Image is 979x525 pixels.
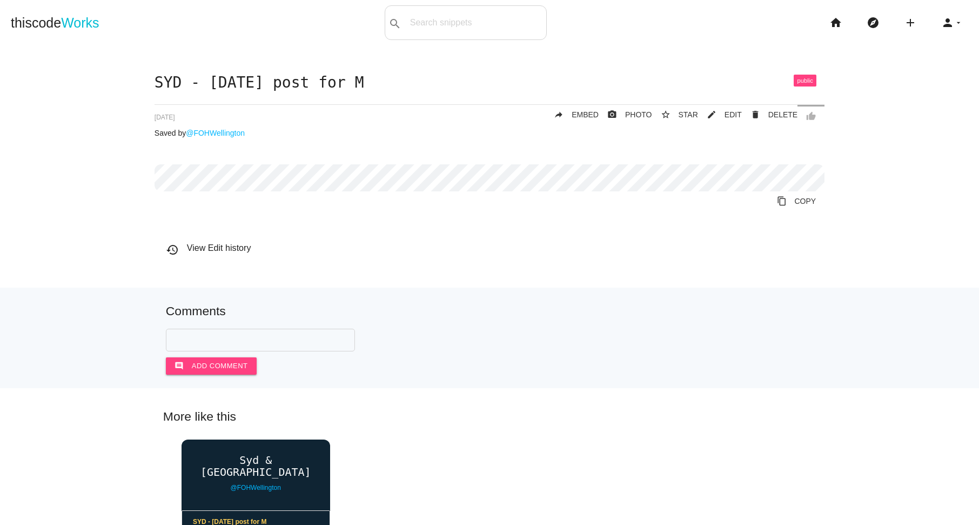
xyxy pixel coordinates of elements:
span: STAR [679,110,698,119]
i: delete [750,105,760,124]
h6: View Edit history [166,243,824,253]
p: Saved by [155,129,824,137]
a: Syd & [GEOGRAPHIC_DATA] [182,454,330,478]
i: mode_edit [707,105,716,124]
a: Copy to Clipboard [768,191,825,211]
i: history [166,243,179,256]
a: @FOHWellington [186,129,245,137]
a: photo_cameraPHOTO [599,105,652,124]
i: reply [554,105,564,124]
i: arrow_drop_down [954,5,963,40]
i: comment [175,357,184,375]
a: @FOHWellington [231,484,281,491]
span: DELETE [768,110,797,119]
i: star_border [661,105,670,124]
a: mode_editEDIT [698,105,742,124]
i: home [829,5,842,40]
i: content_copy [777,191,787,211]
span: Works [61,15,99,30]
span: [DATE] [155,114,175,121]
i: explore [867,5,880,40]
a: replyEMBED [545,105,599,124]
i: add [904,5,917,40]
span: EMBED [572,110,599,119]
i: person [941,5,954,40]
button: commentAdd comment [166,357,257,375]
span: EDIT [725,110,742,119]
a: Delete Post [742,105,797,124]
h1: SYD - [DATE] post for M [155,75,824,91]
h5: Comments [166,304,813,318]
h5: More like this [147,410,832,423]
i: search [388,6,401,41]
input: Search snippets [405,11,546,34]
i: photo_camera [607,105,617,124]
span: PHOTO [625,110,652,119]
button: star_borderSTAR [652,105,698,124]
button: search [385,6,405,39]
a: thiscodeWorks [11,5,99,40]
